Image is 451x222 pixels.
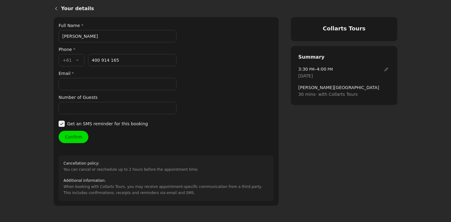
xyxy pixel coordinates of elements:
[298,25,390,33] h4: Collarts Tours
[67,120,148,127] span: Get an SMS reminder for this booking
[64,177,269,196] div: When booking with Collarts Tours, you may receive appointment-specific communication from a third...
[64,160,199,166] h2: Cancellation policy :
[59,22,176,29] label: Full Name
[326,67,333,72] span: PM
[64,177,269,184] h2: Additional information :
[308,67,314,72] span: PM
[298,53,390,61] h2: Summary
[59,94,176,101] label: Number of Guests
[298,67,308,72] span: 3:30
[298,72,313,79] span: [DATE]
[64,160,199,173] div: You can cancel or reschedule up to 2 hours before the appointment time.
[383,66,390,73] button: Edit date and time
[298,84,390,91] span: [PERSON_NAME][GEOGRAPHIC_DATA]
[59,131,88,143] button: Confirm
[49,1,61,16] a: Back
[298,66,333,72] span: –
[59,70,176,77] label: Email
[383,66,390,73] span: ​
[59,120,65,127] span: ​
[61,5,397,12] h1: Your details
[298,91,390,98] span: 30 mins · with Collarts Tours
[317,67,326,72] span: 4:00
[59,54,84,66] button: +61
[59,46,176,53] div: Phone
